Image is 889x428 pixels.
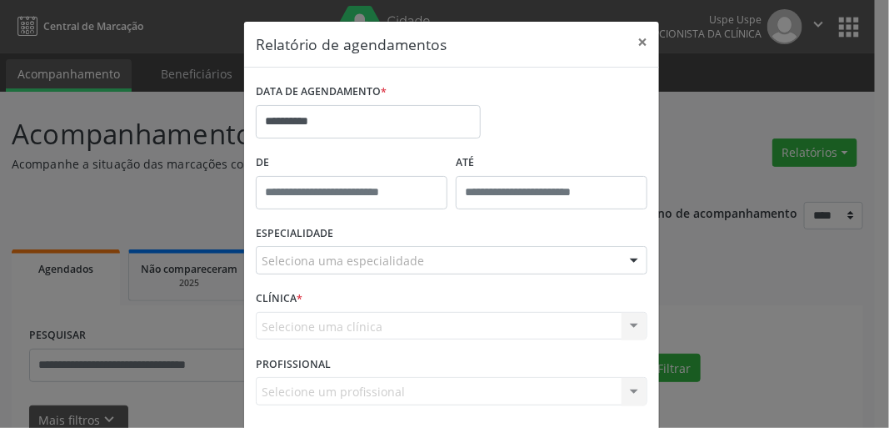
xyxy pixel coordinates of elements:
[256,221,333,247] label: ESPECIALIDADE
[626,22,659,63] button: Close
[456,150,647,176] label: ATÉ
[256,150,447,176] label: De
[256,33,447,55] h5: Relatório de agendamentos
[256,79,387,105] label: DATA DE AGENDAMENTO
[262,252,424,269] span: Seleciona uma especialidade
[256,351,331,377] label: PROFISSIONAL
[256,286,302,312] label: CLÍNICA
